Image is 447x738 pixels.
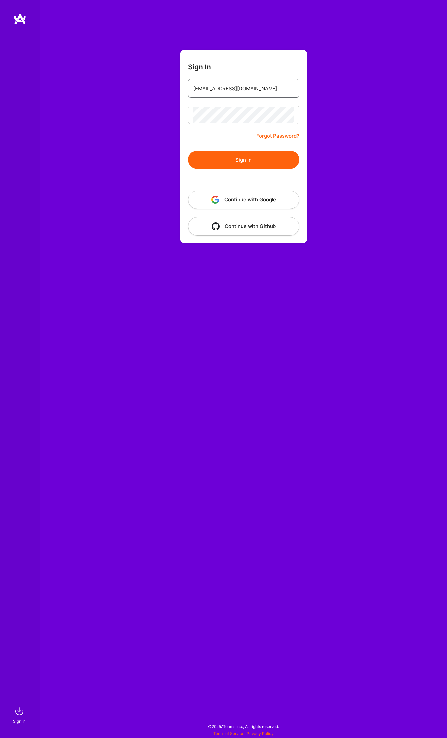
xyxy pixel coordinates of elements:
[188,151,299,169] button: Sign In
[188,191,299,209] button: Continue with Google
[212,222,220,230] img: icon
[188,217,299,236] button: Continue with Github
[188,63,211,71] h3: Sign In
[14,705,26,725] a: sign inSign In
[247,731,273,736] a: Privacy Policy
[13,705,26,718] img: sign in
[13,13,26,25] img: logo
[193,80,294,97] input: Email...
[211,196,219,204] img: icon
[213,731,244,736] a: Terms of Service
[40,718,447,735] div: © 2025 ATeams Inc., All rights reserved.
[13,718,25,725] div: Sign In
[256,132,299,140] a: Forgot Password?
[213,731,273,736] span: |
